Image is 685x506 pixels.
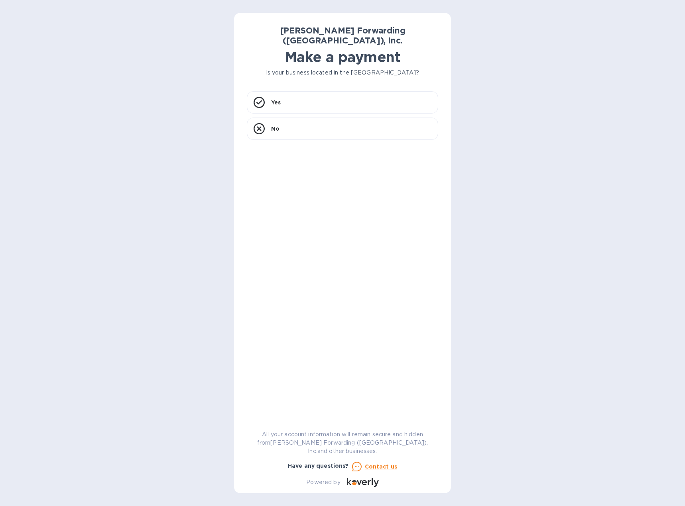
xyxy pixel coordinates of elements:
[271,125,280,133] p: No
[247,430,438,455] p: All your account information will remain secure and hidden from [PERSON_NAME] Forwarding ([GEOGRA...
[288,463,349,469] b: Have any questions?
[306,478,340,486] p: Powered by
[280,25,405,45] b: [PERSON_NAME] Forwarding ([GEOGRAPHIC_DATA]), Inc.
[247,49,438,65] h1: Make a payment
[247,69,438,77] p: Is your business located in the [GEOGRAPHIC_DATA]?
[271,98,281,106] p: Yes
[365,463,398,470] u: Contact us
